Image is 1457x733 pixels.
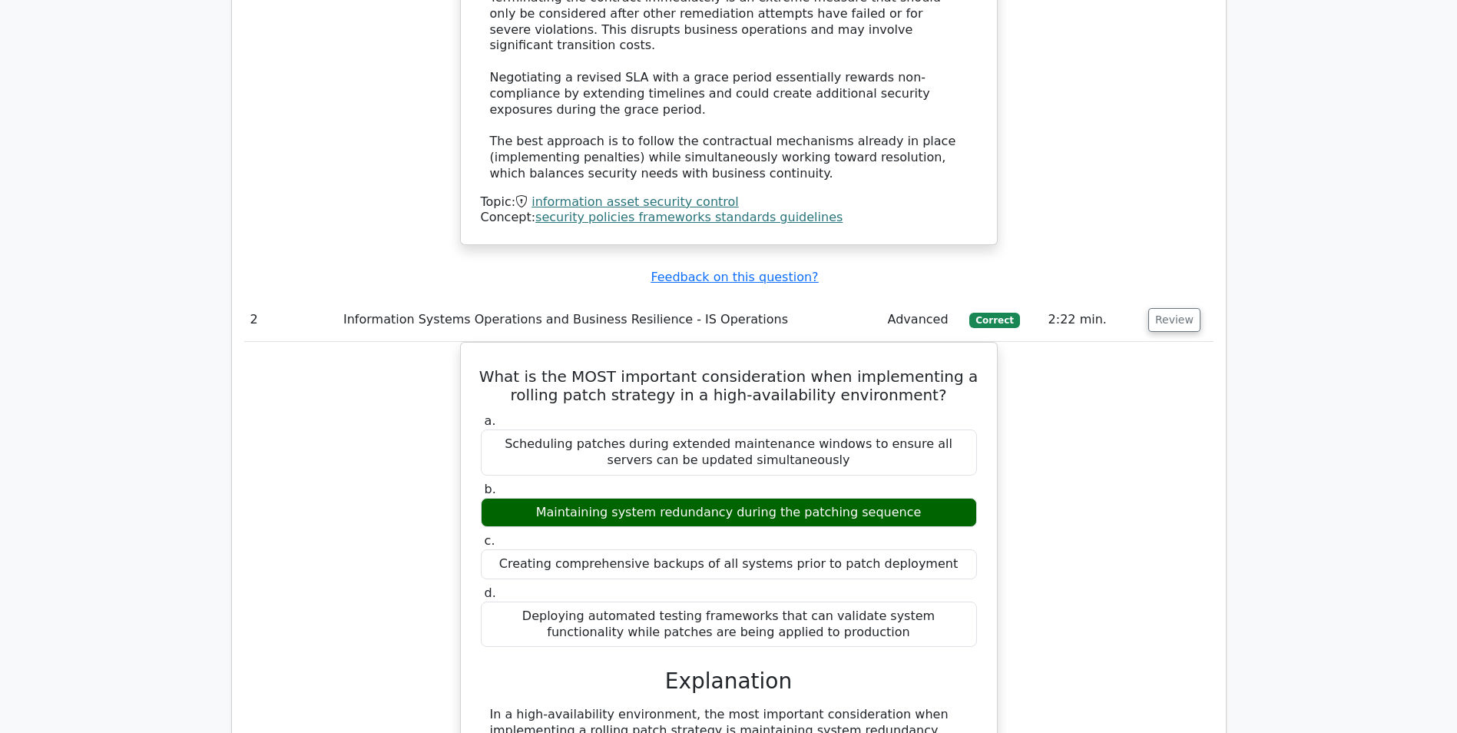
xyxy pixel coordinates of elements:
div: Creating comprehensive backups of all systems prior to patch deployment [481,549,977,579]
span: b. [485,482,496,496]
div: Maintaining system redundancy during the patching sequence [481,498,977,528]
span: d. [485,585,496,600]
div: Scheduling patches during extended maintenance windows to ensure all servers can be updated simul... [481,430,977,476]
a: security policies frameworks standards guidelines [535,210,843,224]
span: c. [485,533,495,548]
td: Advanced [882,298,964,342]
td: Information Systems Operations and Business Resilience - IS Operations [337,298,882,342]
td: 2 [244,298,337,342]
button: Review [1148,308,1200,332]
td: 2:22 min. [1042,298,1142,342]
a: information asset security control [531,194,739,209]
h5: What is the MOST important consideration when implementing a rolling patch strategy in a high-ava... [479,367,979,404]
a: Feedback on this question? [651,270,818,284]
div: Topic: [481,194,977,211]
h3: Explanation [490,668,968,695]
span: a. [485,413,496,428]
div: Concept: [481,210,977,226]
div: Deploying automated testing frameworks that can validate system functionality while patches are b... [481,602,977,648]
span: Correct [969,313,1019,328]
